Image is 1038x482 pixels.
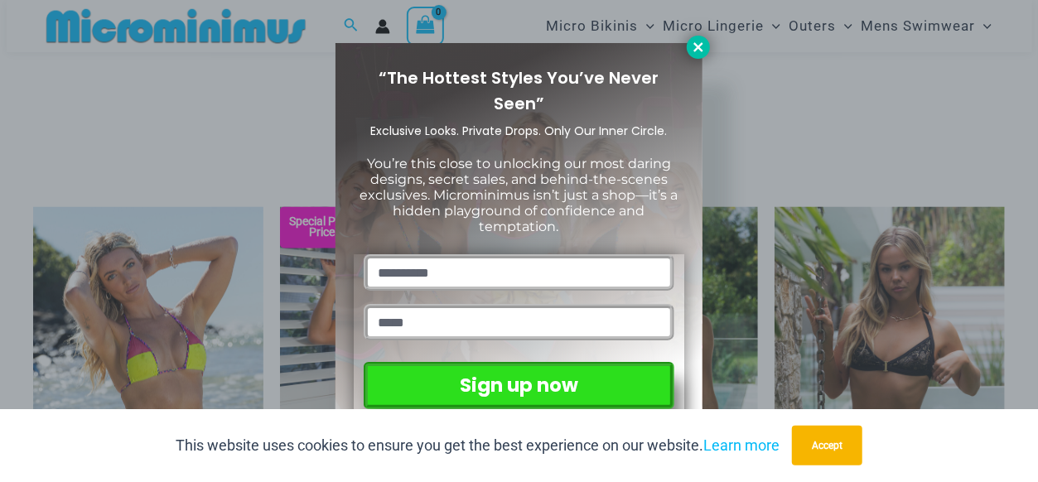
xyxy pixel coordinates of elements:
span: You’re this close to unlocking our most daring designs, secret sales, and behind-the-scenes exclu... [360,156,678,235]
p: This website uses cookies to ensure you get the best experience on our website. [176,433,780,458]
button: Accept [792,426,862,465]
button: Sign up now [364,362,674,409]
button: Close [687,36,710,59]
a: Learn more [703,436,780,454]
span: “The Hottest Styles You’ve Never Seen” [379,66,659,115]
span: Exclusive Looks. Private Drops. Only Our Inner Circle. [371,123,668,139]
